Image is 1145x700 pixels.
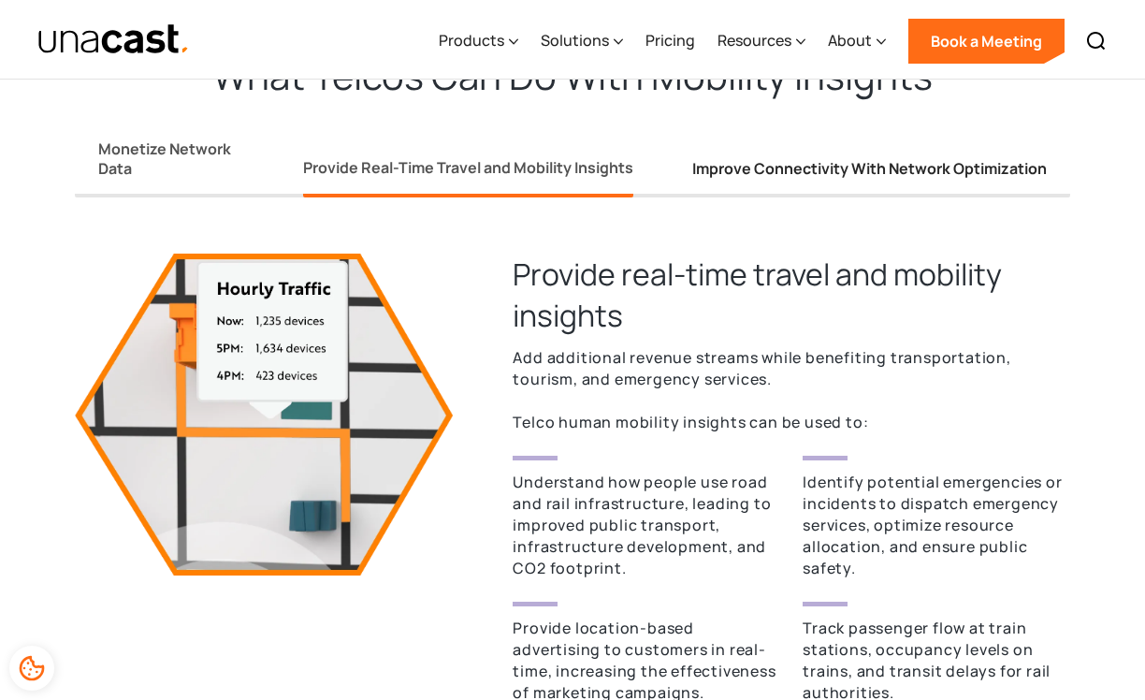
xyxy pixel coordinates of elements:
[37,23,190,56] img: Unacast text logo
[303,156,633,179] div: Provide Real-Time Travel and Mobility Insights
[541,3,623,80] div: Solutions
[692,159,1047,179] div: Improve Connectivity With Network Optimization
[98,139,244,179] div: Monetize Network Data
[908,19,1065,64] a: Book a Meeting
[717,3,805,80] div: Resources
[9,646,54,691] div: Cookie Preferences
[541,29,609,51] div: Solutions
[828,29,872,51] div: About
[513,472,780,579] p: Understand how people use road and rail infrastructure, leading to improved public transport, inf...
[513,254,1070,336] h3: Provide real-time travel and mobility insights
[828,3,886,80] div: About
[37,23,190,56] a: home
[645,3,695,80] a: Pricing
[803,472,1070,579] p: Identify potential emergencies or incidents to dispatch emergency services, optimize resource all...
[1085,30,1108,52] img: Search icon
[717,29,791,51] div: Resources
[513,347,1070,433] p: Add additional revenue streams while benefiting transportation, tourism, and emergency services. ...
[75,254,453,576] img: 3d visualization of city tile with hourly traffic
[439,29,504,51] div: Products
[212,51,933,100] h2: What Telcos Can Do With Mobility Insights
[439,3,518,80] div: Products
